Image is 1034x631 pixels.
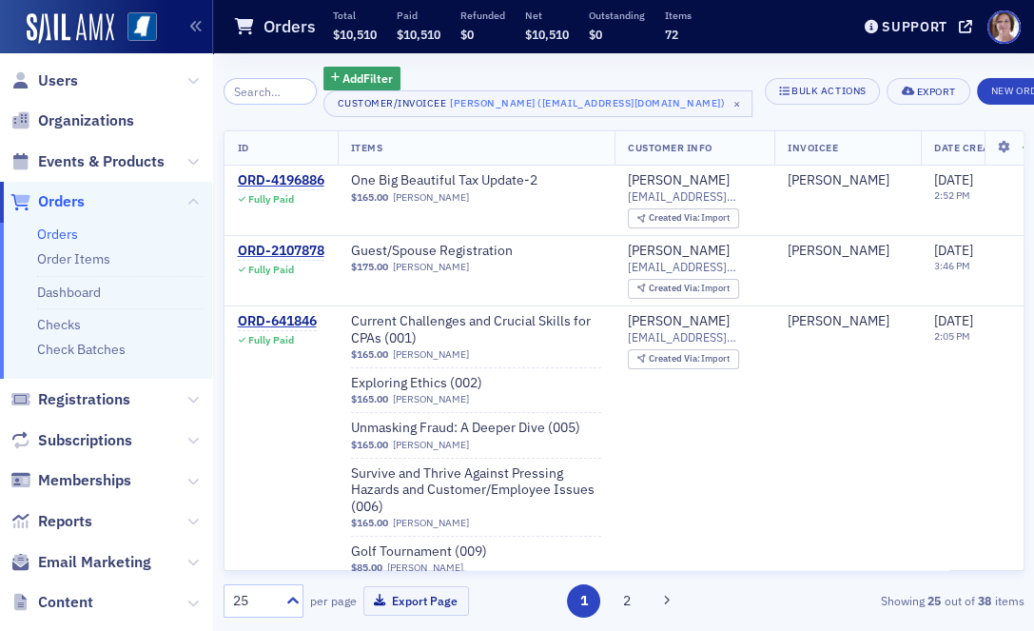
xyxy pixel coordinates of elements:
[771,592,1024,609] div: Showing out of items
[649,282,702,294] span: Created Via :
[351,393,388,405] span: $165.00
[351,562,382,574] span: $85.00
[238,172,324,189] div: ORD-4196886
[10,552,151,573] a: Email Marketing
[37,341,126,358] a: Check Batches
[127,12,157,42] img: SailAMX
[397,9,440,22] p: Paid
[27,13,114,44] a: SailAMX
[38,592,93,613] span: Content
[10,191,85,212] a: Orders
[38,151,165,172] span: Events & Products
[37,226,78,243] a: Orders
[351,313,602,346] span: Current Challenges and Crucial Skills for CPAs (001)
[525,9,569,22] p: Net
[765,78,880,105] button: Bulk Actions
[351,243,591,260] a: Guest/Spouse Registration
[628,243,730,260] a: [PERSON_NAME]
[38,430,132,451] span: Subscriptions
[788,243,907,260] span: Sim Mosby
[248,193,294,206] div: Fully Paid
[351,375,591,392] a: Exploring Ethics (002)
[10,470,131,491] a: Memberships
[351,439,388,451] span: $165.00
[934,312,973,329] span: [DATE]
[628,279,739,299] div: Created Via: Import
[238,313,317,330] a: ORD-641846
[788,243,889,260] div: [PERSON_NAME]
[788,313,907,330] span: Sim Mosby
[788,172,889,189] div: [PERSON_NAME]
[649,211,702,224] span: Created Via :
[10,389,130,410] a: Registrations
[351,172,591,189] a: One Big Beautiful Tax Update-2
[238,141,249,154] span: ID
[38,552,151,573] span: Email Marketing
[628,189,761,204] span: [EMAIL_ADDRESS][DOMAIN_NAME]
[649,354,731,365] div: Import
[323,67,401,90] button: AddFilter
[460,27,474,42] span: $0
[338,97,447,109] div: Customer/Invoicee
[934,329,970,343] time: 2:05 PM
[10,70,78,91] a: Users
[934,242,973,259] span: [DATE]
[37,250,110,267] a: Order Items
[37,284,101,301] a: Dashboard
[450,93,725,112] div: [PERSON_NAME] ([EMAIL_ADDRESS][DOMAIN_NAME])
[628,260,761,274] span: [EMAIL_ADDRESS][DOMAIN_NAME]
[248,264,294,276] div: Fully Paid
[924,592,944,609] strong: 25
[788,313,889,330] div: [PERSON_NAME]
[610,584,643,618] button: 2
[114,12,157,45] a: View Homepage
[934,141,1008,154] span: Date Created
[788,141,838,154] span: Invoicee
[649,213,731,224] div: Import
[393,393,469,405] a: [PERSON_NAME]
[37,316,81,333] a: Checks
[323,90,753,117] button: Customer/Invoicee[PERSON_NAME] ([EMAIL_ADDRESS][DOMAIN_NAME])×
[665,9,692,22] p: Items
[987,10,1021,44] span: Profile
[628,330,761,345] span: [EMAIL_ADDRESS][DOMAIN_NAME]
[393,517,469,529] a: [PERSON_NAME]
[934,171,973,188] span: [DATE]
[333,27,377,42] span: $10,510
[393,191,469,204] a: [PERSON_NAME]
[589,27,602,42] span: $0
[393,261,469,273] a: [PERSON_NAME]
[393,348,469,361] a: [PERSON_NAME]
[589,9,645,22] p: Outstanding
[233,591,275,611] div: 25
[351,420,591,437] a: Unmasking Fraud: A Deeper Dive (005)
[351,543,591,561] a: Golf Tournament (009)
[729,95,746,112] span: ×
[882,18,947,35] div: Support
[10,592,93,613] a: Content
[649,352,702,365] span: Created Via :
[351,141,383,154] span: Items
[351,261,388,273] span: $175.00
[628,172,730,189] a: [PERSON_NAME]
[393,439,469,451] a: [PERSON_NAME]
[351,465,602,516] span: Survive and Thrive Against Pressing Hazards and Customer/Employee Issues (006)
[460,9,505,22] p: Refunded
[238,243,324,260] a: ORD-2107878
[351,191,388,204] span: $165.00
[887,78,969,105] button: Export
[628,313,730,330] a: [PERSON_NAME]
[38,191,85,212] span: Orders
[397,27,440,42] span: $10,510
[333,9,377,22] p: Total
[934,188,970,202] time: 2:52 PM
